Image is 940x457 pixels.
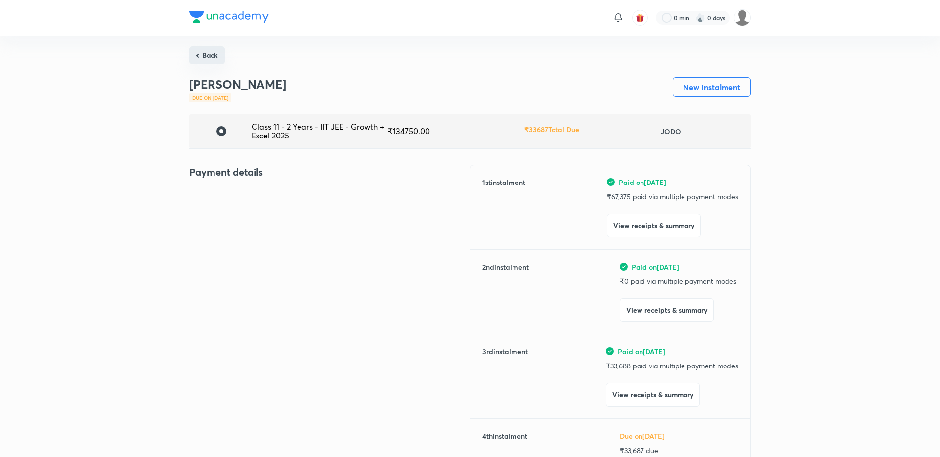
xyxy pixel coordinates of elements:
img: avatar [636,13,644,22]
span: Paid on [DATE] [619,177,666,187]
h3: [PERSON_NAME] [189,77,286,91]
img: streak [695,13,705,23]
button: Back [189,46,225,64]
img: green-tick [620,263,628,271]
h6: JODO [661,126,681,137]
h6: 1 st instalment [482,177,525,237]
img: green-tick [607,178,615,186]
p: ₹ 33,687 due [620,445,738,456]
button: View receipts & summary [606,383,700,407]
h6: ₹ 33687 Total Due [524,124,579,135]
div: ₹ 134750.00 [388,127,524,136]
span: Paid on [DATE] [618,346,665,357]
h4: Payment details [189,165,470,180]
img: Company Logo [189,11,269,23]
div: Class 11 - 2 Years - IIT JEE - Growth + Excel 2025 [252,122,388,140]
span: Paid on [DATE] [632,262,679,272]
button: New Instalment [673,77,751,97]
button: View receipts & summary [607,214,701,237]
h6: Due on [DATE] [620,431,738,441]
button: avatar [632,10,648,26]
h6: 2 nd instalment [482,262,529,322]
img: PRADEEP KADAM [734,9,751,26]
img: green-tick [606,347,614,355]
a: Company Logo [189,11,269,25]
button: View receipts & summary [620,298,714,322]
div: Due on [DATE] [189,93,231,102]
p: ₹ 0 paid via multiple payment modes [620,276,738,286]
p: ₹ 33,688 paid via multiple payment modes [606,361,738,371]
h6: 3 rd instalment [482,346,528,407]
p: ₹ 67,375 paid via multiple payment modes [607,191,738,202]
